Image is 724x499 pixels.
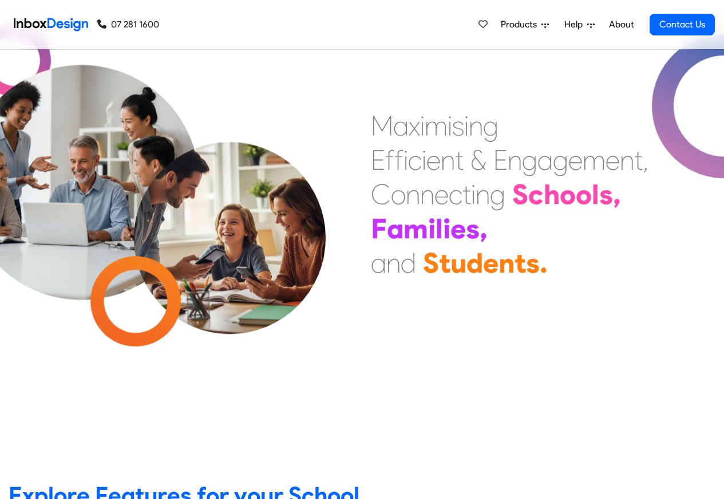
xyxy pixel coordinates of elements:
div: o [560,177,576,211]
div: d [401,246,416,280]
div: a [387,211,403,246]
div: e [450,211,466,246]
div: n [386,246,401,280]
div: i [464,109,469,143]
div: f [394,143,403,177]
div: m [425,109,448,143]
div: E [371,143,385,177]
div: h [544,177,560,211]
div: s [526,246,540,280]
div: x [409,109,420,143]
div: c [449,177,462,211]
div: e [606,143,620,177]
div: s [599,177,613,211]
div: l [592,177,599,211]
div: t [634,143,643,177]
div: M [371,109,393,143]
div: C [371,177,391,211]
div: g [490,177,505,211]
a: Help [560,13,599,36]
div: n [499,246,515,280]
div: a [371,246,386,280]
div: i [422,143,426,177]
div: . [540,246,548,280]
div: m [583,143,606,177]
div: g [553,143,568,177]
div: l [436,211,443,246]
div: e [483,246,499,280]
a: 07 281 1600 [97,18,159,31]
div: E [493,143,508,177]
div: s [466,211,480,246]
div: n [441,143,455,177]
div: i [403,143,408,177]
a: About [606,13,637,36]
div: n [476,177,490,211]
div: t [455,143,464,177]
div: i [471,177,476,211]
div: i [443,211,450,246]
div: c [528,177,544,211]
div: F [371,211,387,246]
div: , [480,211,488,246]
span: Products [501,18,541,31]
div: i [420,109,425,143]
div: Maximising Efficient & Engagement, Connecting Schools, Families, and Students. [371,109,648,280]
div: u [450,246,466,280]
div: n [420,177,434,211]
div: t [462,177,471,211]
div: t [515,246,526,280]
div: , [643,143,648,177]
div: a [537,143,553,177]
div: & [470,143,486,177]
div: t [439,246,450,280]
div: a [393,109,409,143]
div: S [423,246,439,280]
div: c [408,143,422,177]
div: e [434,177,449,211]
div: m [403,211,428,246]
div: n [508,143,522,177]
span: Help [564,18,587,31]
div: o [576,177,592,211]
div: e [568,143,583,177]
div: n [469,109,483,143]
div: g [522,143,537,177]
div: o [391,177,406,211]
img: parents_with_child.png [110,98,350,338]
div: i [448,109,452,143]
div: , [613,177,621,211]
div: s [452,109,464,143]
a: Contact Us [650,14,715,35]
div: n [620,143,634,177]
div: d [466,246,483,280]
div: g [483,109,499,143]
a: Products [496,13,553,36]
div: S [512,177,528,211]
div: i [428,211,436,246]
div: n [406,177,420,211]
div: f [385,143,394,177]
div: e [426,143,441,177]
